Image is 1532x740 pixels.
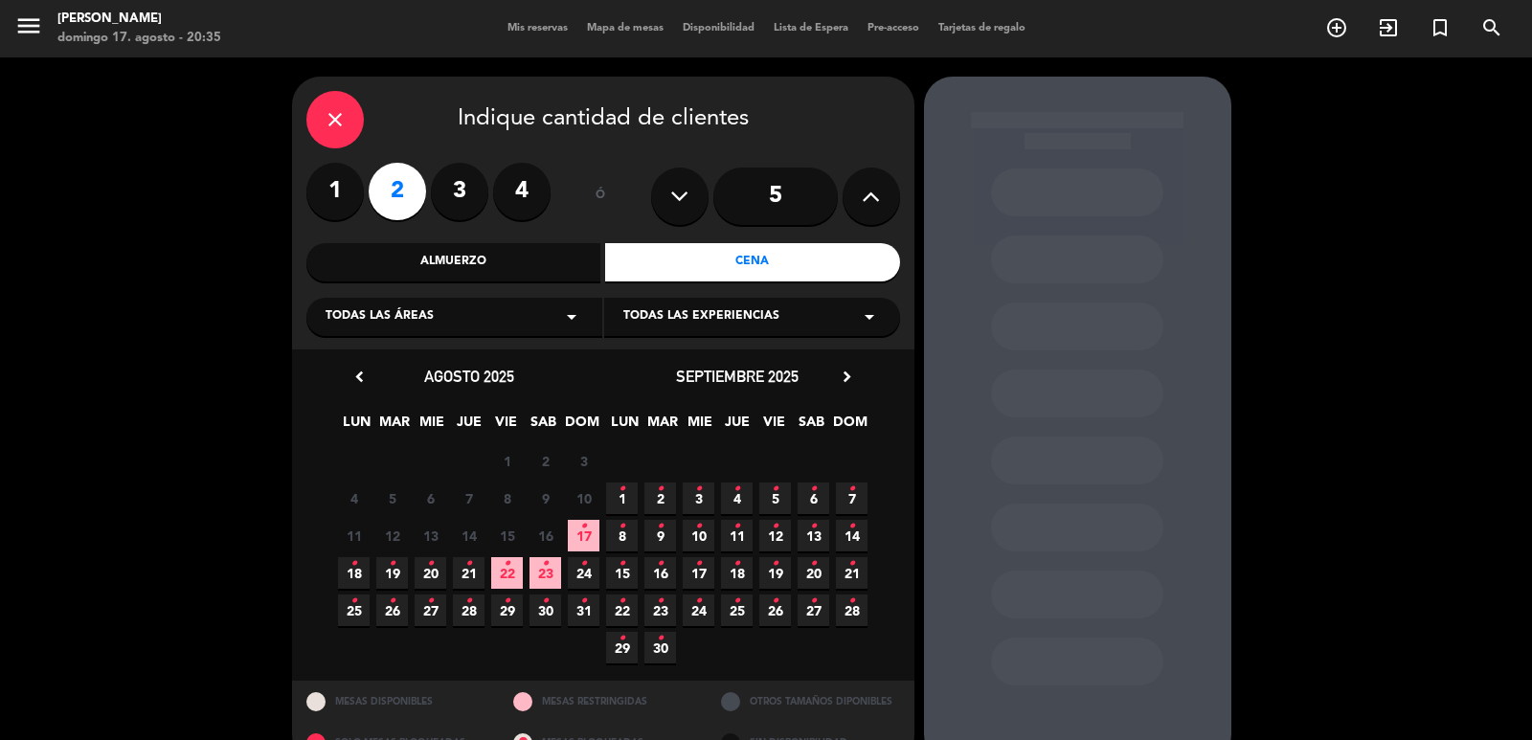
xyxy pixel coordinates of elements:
[389,549,395,579] i: •
[837,367,857,387] i: chevron_right
[619,586,625,617] i: •
[453,411,484,442] span: JUE
[568,594,599,626] span: 31
[657,549,664,579] i: •
[848,586,855,617] i: •
[721,411,753,442] span: JUE
[646,411,678,442] span: MAR
[326,307,434,326] span: Todas las áreas
[657,474,664,505] i: •
[810,511,817,542] i: •
[14,11,43,47] button: menu
[695,549,702,579] i: •
[1377,16,1400,39] i: exit_to_app
[376,482,408,514] span: 5
[499,681,707,722] div: MESAS RESTRINGIDAS
[609,411,641,442] span: LUN
[707,681,914,722] div: OTROS TAMAÑOS DIPONIBLES
[491,594,523,626] span: 29
[796,411,827,442] span: SAB
[683,520,714,551] span: 10
[619,511,625,542] i: •
[338,557,370,589] span: 18
[306,163,364,220] label: 1
[657,623,664,654] i: •
[657,586,664,617] i: •
[810,474,817,505] i: •
[619,623,625,654] i: •
[292,681,500,722] div: MESAS DISPONIBLES
[568,482,599,514] span: 10
[644,594,676,626] span: 23
[14,11,43,40] i: menu
[772,511,778,542] i: •
[389,586,395,617] i: •
[453,557,484,589] span: 21
[529,445,561,477] span: 2
[542,549,549,579] i: •
[758,411,790,442] span: VIE
[929,23,1035,34] span: Tarjetas de regalo
[798,594,829,626] span: 27
[542,586,549,617] i: •
[529,520,561,551] span: 16
[836,482,867,514] span: 7
[606,594,638,626] span: 22
[415,520,446,551] span: 13
[644,482,676,514] span: 2
[338,482,370,514] span: 4
[721,557,753,589] span: 18
[695,474,702,505] i: •
[644,557,676,589] span: 16
[1325,16,1348,39] i: add_circle_outline
[810,586,817,617] i: •
[623,307,779,326] span: Todas las experiencias
[733,586,740,617] i: •
[490,411,522,442] span: VIE
[465,549,472,579] i: •
[848,511,855,542] i: •
[306,243,601,281] div: Almuerzo
[529,594,561,626] span: 30
[504,549,510,579] i: •
[759,482,791,514] span: 5
[324,108,347,131] i: close
[683,557,714,589] span: 17
[606,482,638,514] span: 1
[427,586,434,617] i: •
[424,367,514,386] span: agosto 2025
[721,594,753,626] span: 25
[772,586,778,617] i: •
[848,549,855,579] i: •
[415,594,446,626] span: 27
[498,23,577,34] span: Mis reservas
[764,23,858,34] span: Lista de Espera
[605,243,900,281] div: Cena
[683,594,714,626] span: 24
[415,482,446,514] span: 6
[350,586,357,617] i: •
[858,305,881,328] i: arrow_drop_down
[416,411,447,442] span: MIE
[580,586,587,617] i: •
[57,29,221,48] div: domingo 17. agosto - 20:35
[570,163,632,230] div: ó
[733,511,740,542] i: •
[683,482,714,514] span: 3
[1480,16,1503,39] i: search
[759,557,791,589] span: 19
[376,557,408,589] span: 19
[695,511,702,542] i: •
[644,520,676,551] span: 9
[798,520,829,551] span: 13
[415,557,446,589] span: 20
[453,594,484,626] span: 28
[836,594,867,626] span: 28
[580,549,587,579] i: •
[858,23,929,34] span: Pre-acceso
[676,367,799,386] span: septiembre 2025
[491,445,523,477] span: 1
[338,520,370,551] span: 11
[491,520,523,551] span: 15
[57,10,221,29] div: [PERSON_NAME]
